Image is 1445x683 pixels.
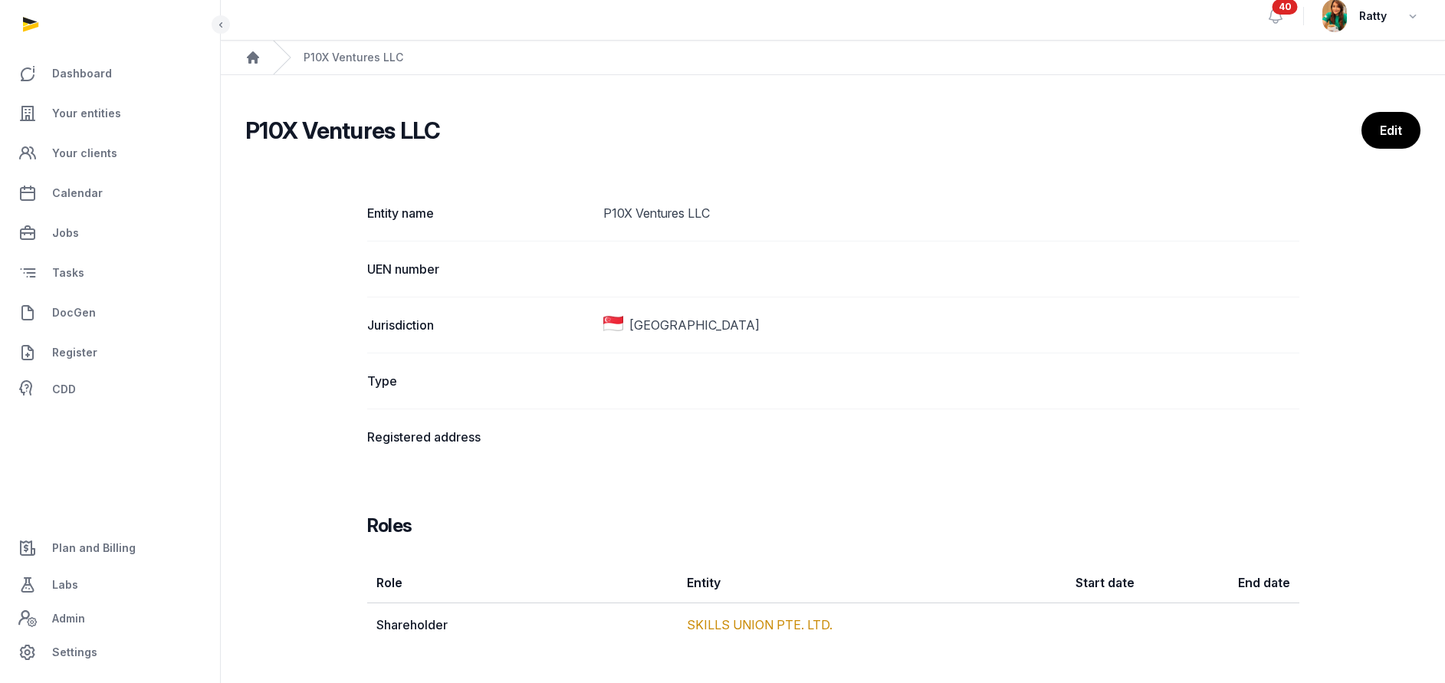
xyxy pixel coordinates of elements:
span: Tasks [52,264,84,282]
dt: Jurisdiction [367,316,591,334]
th: Entity [678,563,988,603]
span: Admin [52,609,85,628]
a: Settings [12,634,208,671]
span: Ratty [1359,7,1387,25]
span: CDD [52,380,76,399]
dd: P10X Ventures LLC [603,204,1299,222]
a: Calendar [12,175,208,212]
span: Labs [52,576,78,594]
span: Settings [52,643,97,662]
dt: UEN number [367,260,591,278]
dt: Entity name [367,204,591,222]
td: Shareholder [367,603,678,647]
a: Jobs [12,215,208,251]
span: Jobs [52,224,79,242]
span: DocGen [52,304,96,322]
a: Tasks [12,254,208,291]
th: End date [1144,563,1299,603]
th: Start date [988,563,1144,603]
nav: Breadcrumb [221,41,1445,75]
span: Plan and Billing [52,539,136,557]
span: [GEOGRAPHIC_DATA] [629,316,760,334]
a: Register [12,334,208,371]
a: Dashboard [12,55,208,92]
span: Calendar [52,184,103,202]
a: DocGen [12,294,208,331]
a: Labs [12,566,208,603]
dt: Type [367,372,591,390]
dt: Registered address [367,428,591,446]
th: Role [367,563,678,603]
a: Edit [1361,112,1420,149]
a: Admin [12,603,208,634]
h2: P10X Ventures LLC [245,117,1361,144]
span: Your entities [52,104,121,123]
div: P10X Ventures LLC [304,50,403,65]
a: Plan and Billing [12,530,208,566]
a: Your clients [12,135,208,172]
h3: Roles [367,514,412,538]
span: Register [52,343,97,362]
a: Your entities [12,95,208,132]
a: CDD [12,374,208,405]
span: Your clients [52,144,117,163]
a: SKILLS UNION PTE. LTD. [687,617,833,632]
span: Dashboard [52,64,112,83]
